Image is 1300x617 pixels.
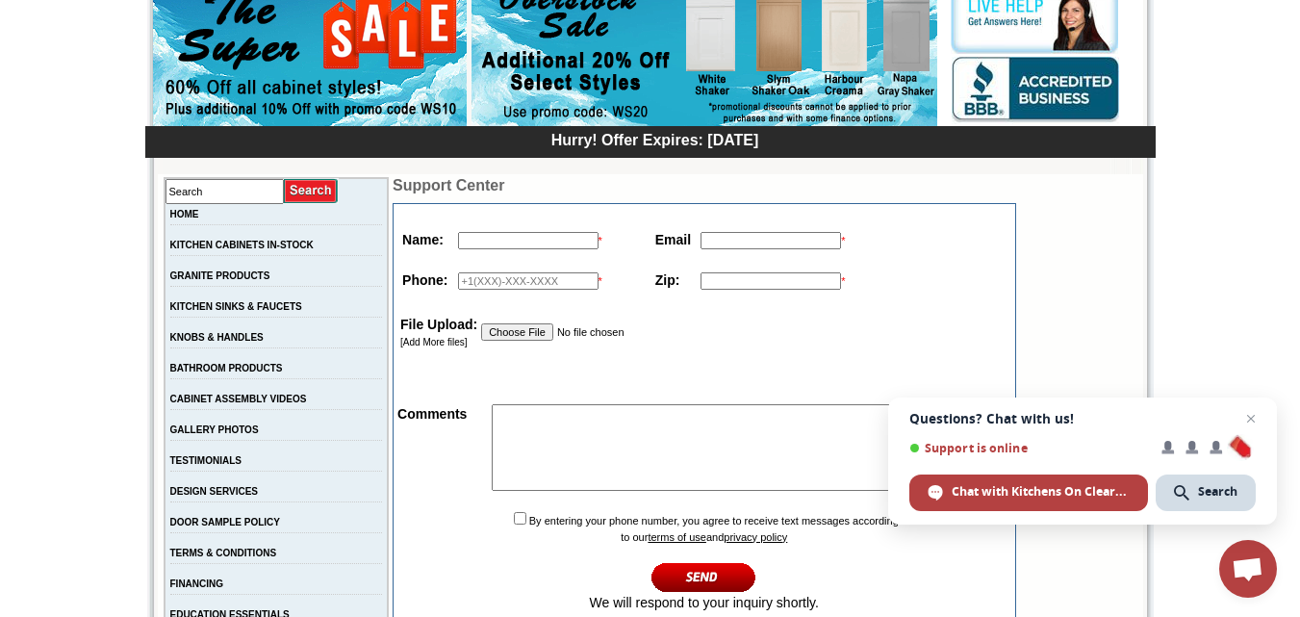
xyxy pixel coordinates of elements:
[909,411,1256,426] span: Questions? Chat with us!
[952,483,1130,501] span: Chat with Kitchens On Clearance
[1198,483,1237,501] span: Search
[1219,540,1277,598] a: Open chat
[402,272,447,288] strong: Phone:
[284,178,339,204] input: Submit
[655,272,680,288] strong: Zip:
[170,270,270,281] a: GRANITE PRODUCTS
[170,394,307,404] a: CABINET ASSEMBLY VIDEOS
[155,129,1156,149] div: Hurry! Offer Expires: [DATE]
[170,548,277,558] a: TERMS & CONDITIONS
[170,301,302,312] a: KITCHEN SINKS & FAUCETS
[909,441,1148,455] span: Support is online
[170,240,314,250] a: KITCHEN CABINETS IN-STOCK
[400,337,467,347] a: [Add More files]
[170,424,259,435] a: GALLERY PHOTOS
[393,177,1015,194] td: Support Center
[397,406,467,422] strong: Comments
[1156,475,1256,511] span: Search
[655,232,691,247] strong: Email
[170,578,224,589] a: FINANCING
[170,486,259,497] a: DESIGN SERVICES
[648,531,706,543] a: terms of use
[458,272,599,290] input: +1(XXX)-XXX-XXXX
[170,209,199,219] a: HOME
[400,317,477,332] strong: File Upload:
[170,455,242,466] a: TESTIMONIALS
[402,232,444,247] strong: Name:
[724,531,787,543] a: privacy policy
[909,475,1148,511] span: Chat with Kitchens On Clearance
[651,561,756,593] input: Continue
[170,363,283,373] a: BATHROOM PRODUCTS
[170,517,280,527] a: DOOR SAMPLE POLICY
[170,332,264,343] a: KNOBS & HANDLES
